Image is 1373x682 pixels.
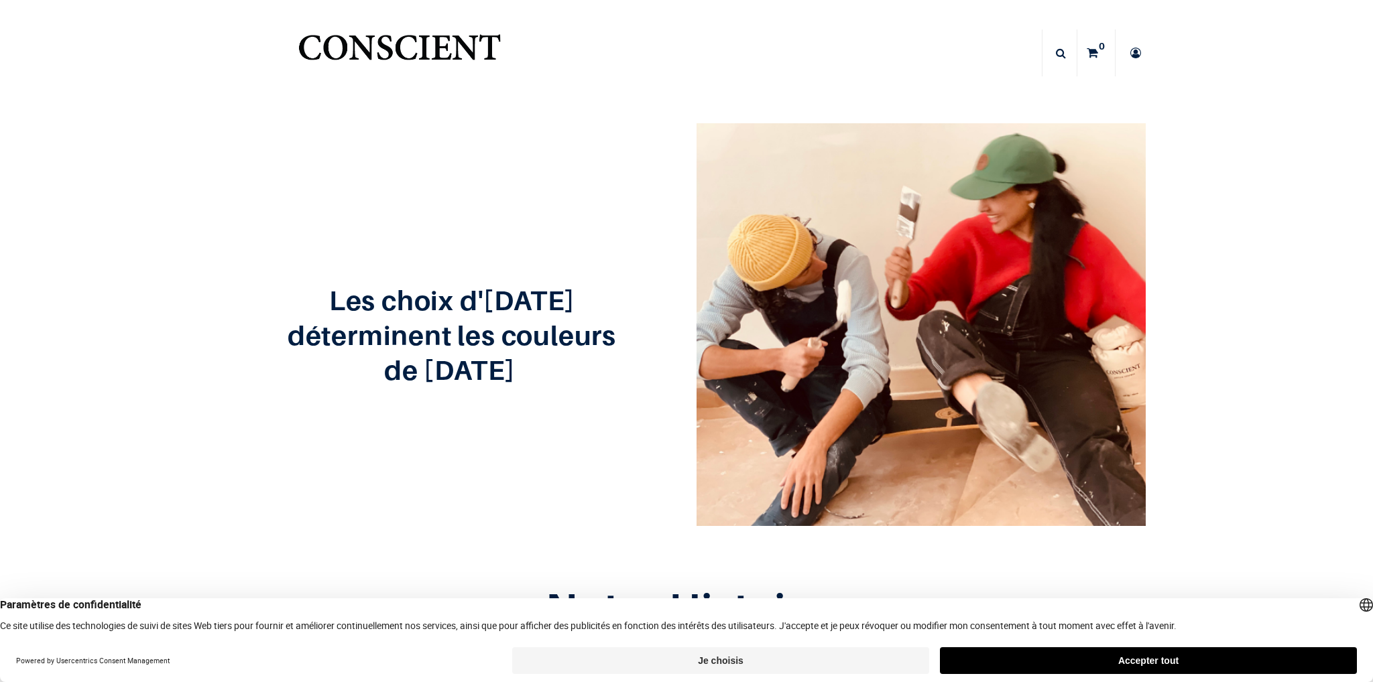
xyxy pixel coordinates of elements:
[227,355,676,385] h2: de [DATE]
[1095,40,1108,53] sup: 0
[227,320,676,350] h2: déterminent les couleurs
[546,583,827,632] font: Notre Histoire
[227,285,676,315] h2: Les choix d'[DATE]
[1077,29,1115,76] a: 0
[296,27,503,80] img: Conscient
[296,27,503,80] a: Logo of Conscient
